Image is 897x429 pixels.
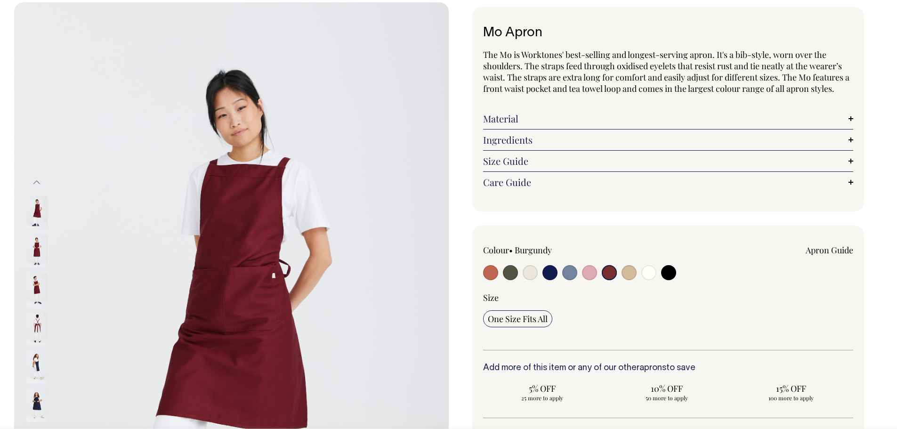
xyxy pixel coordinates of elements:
[26,312,48,345] img: burgundy
[806,244,853,256] a: Apron Guide
[639,364,666,372] a: aprons
[488,383,597,394] span: 5% OFF
[483,49,849,94] span: The Mo is Worktones' best-selling and longest-serving apron. It's a bib-style, worn over the shou...
[488,313,548,324] span: One Size Fits All
[30,172,44,193] button: Previous
[732,380,850,405] input: 15% OFF 100 more to apply
[26,196,48,229] img: burgundy
[483,177,854,188] a: Care Guide
[736,383,846,394] span: 15% OFF
[483,364,854,373] h6: Add more of this item or any of our other to save
[736,394,846,402] span: 100 more to apply
[26,273,48,306] img: burgundy
[509,244,513,256] span: •
[483,310,552,327] input: One Size Fits All
[483,292,854,303] div: Size
[26,235,48,267] img: burgundy
[607,380,726,405] input: 10% OFF 50 more to apply
[612,394,721,402] span: 50 more to apply
[483,113,854,124] a: Material
[26,389,48,422] img: dark-navy
[515,244,552,256] label: Burgundy
[483,380,602,405] input: 5% OFF 25 more to apply
[26,350,48,383] img: dark-navy
[483,155,854,167] a: Size Guide
[488,394,597,402] span: 25 more to apply
[483,26,854,40] h1: Mo Apron
[612,383,721,394] span: 10% OFF
[483,134,854,146] a: Ingredients
[483,244,631,256] div: Colour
